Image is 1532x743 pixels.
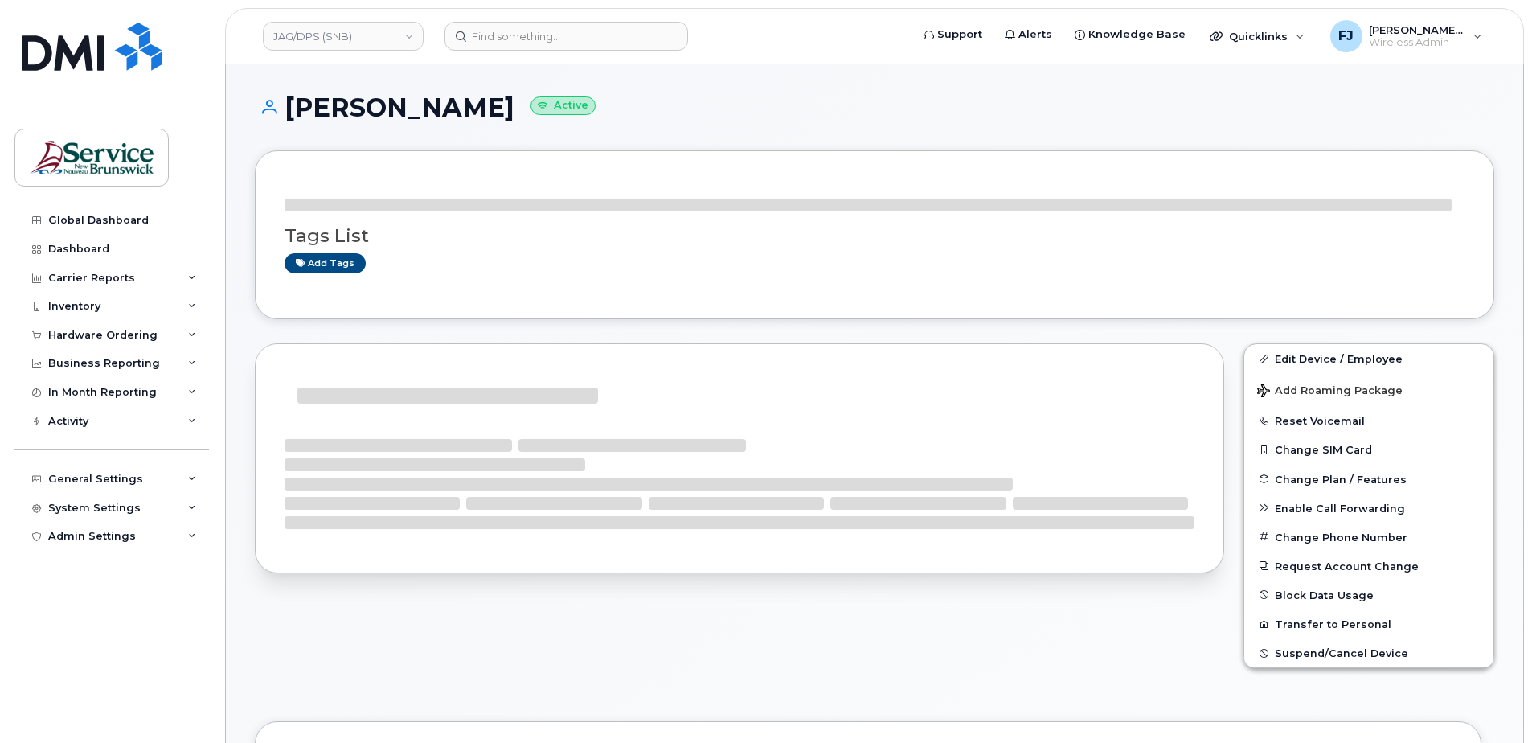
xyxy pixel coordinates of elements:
span: Enable Call Forwarding [1275,502,1405,514]
button: Block Data Usage [1244,581,1493,610]
button: Request Account Change [1244,552,1493,581]
span: Suspend/Cancel Device [1275,647,1408,659]
button: Suspend/Cancel Device [1244,638,1493,667]
h1: [PERSON_NAME] [255,93,1494,121]
a: Add tags [285,253,366,273]
small: Active [530,96,596,115]
a: Edit Device / Employee [1244,344,1493,373]
span: Add Roaming Package [1257,384,1403,400]
button: Add Roaming Package [1244,373,1493,406]
h3: Tags List [285,226,1464,246]
button: Change Phone Number [1244,523,1493,552]
button: Change SIM Card [1244,435,1493,464]
button: Change Plan / Features [1244,465,1493,494]
button: Reset Voicemail [1244,406,1493,435]
span: Change Plan / Features [1275,473,1407,485]
button: Transfer to Personal [1244,610,1493,638]
button: Enable Call Forwarding [1244,494,1493,523]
